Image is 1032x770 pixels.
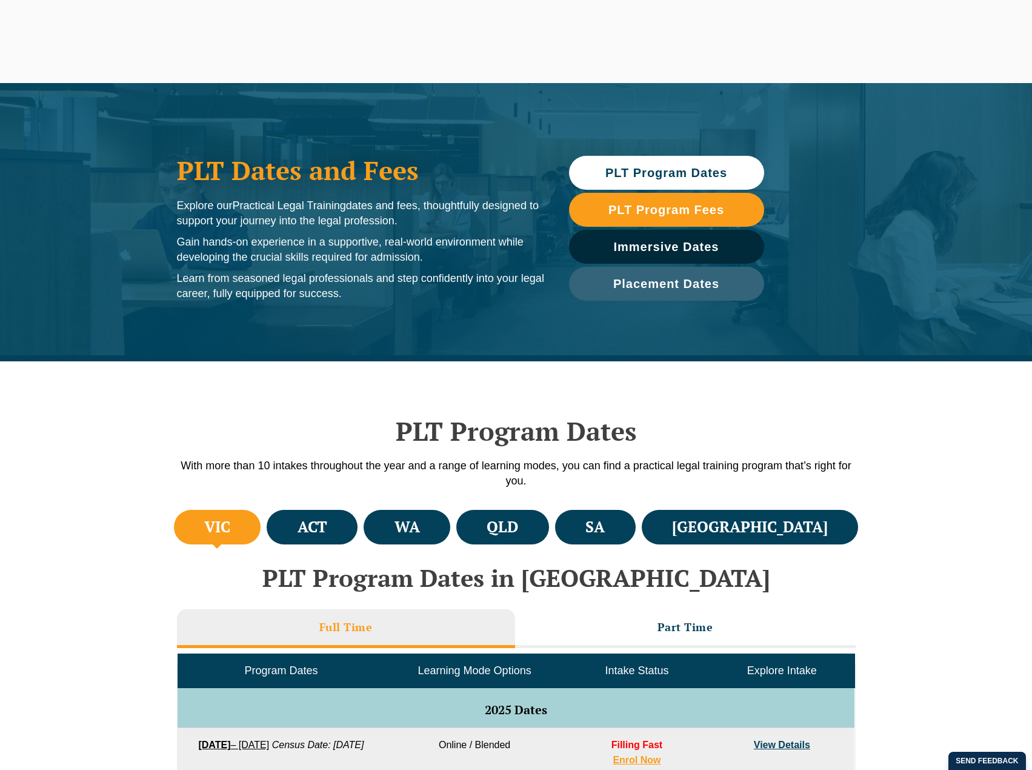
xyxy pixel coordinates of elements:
[613,755,661,765] a: Enrol Now
[747,665,817,677] span: Explore Intake
[605,665,668,677] span: Intake Status
[569,193,764,227] a: PLT Program Fees
[418,665,531,677] span: Learning Mode Options
[485,701,547,718] span: 2025 Dates
[171,458,862,489] p: With more than 10 intakes throughout the year and a range of learning modes, you can find a pract...
[272,740,364,750] em: Census Date: [DATE]
[569,230,764,264] a: Immersive Dates
[204,517,230,537] h4: VIC
[394,517,420,537] h4: WA
[198,740,230,750] strong: [DATE]
[613,278,719,290] span: Placement Dates
[611,740,662,750] span: Filling Fast
[569,156,764,190] a: PLT Program Dates
[605,167,727,179] span: PLT Program Dates
[171,564,862,591] h2: PLT Program Dates in [GEOGRAPHIC_DATA]
[198,740,269,750] a: [DATE]– [DATE]
[657,620,713,634] h3: Part Time
[319,620,373,634] h3: Full Time
[569,267,764,301] a: Placement Dates
[177,198,545,229] p: Explore our dates and fees, thoughtfully designed to support your journey into the legal profession.
[672,517,828,537] h4: [GEOGRAPHIC_DATA]
[585,517,605,537] h4: SA
[177,271,545,301] p: Learn from seasoned legal professionals and step confidently into your legal career, fully equipp...
[754,740,810,750] a: View Details
[177,155,545,186] h1: PLT Dates and Fees
[244,665,318,677] span: Program Dates
[614,241,719,253] span: Immersive Dates
[298,517,327,537] h4: ACT
[487,517,518,537] h4: QLD
[608,204,724,216] span: PLT Program Fees
[233,199,346,212] span: Practical Legal Training
[177,235,545,265] p: Gain hands-on experience in a supportive, real-world environment while developing the crucial ski...
[171,416,862,446] h2: PLT Program Dates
